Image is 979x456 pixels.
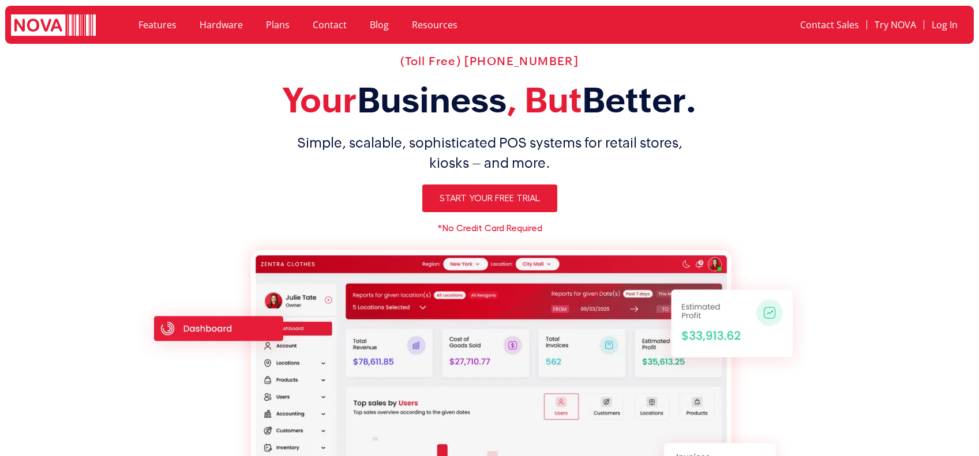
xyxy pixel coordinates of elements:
[422,184,557,212] a: Start Your Free Trial
[127,12,674,38] nav: Menu
[132,224,848,233] h6: *No Credit Card Required
[793,12,867,38] a: Contact Sales
[686,12,965,38] nav: Menu
[132,80,848,121] h2: Your , But
[582,80,697,120] span: Better.
[188,12,254,38] a: Hardware
[127,12,188,38] a: Features
[132,54,848,68] h2: (Toll Free) [PHONE_NUMBER]
[301,12,358,38] a: Contact
[924,12,965,38] a: Log In
[132,133,848,173] h1: Simple, scalable, sophisticated POS systems for retail stores, kiosks – and more.
[11,14,96,38] img: logo white
[400,12,469,38] a: Resources
[357,80,507,120] span: Business
[254,12,301,38] a: Plans
[867,12,924,38] a: Try NOVA
[440,194,540,203] span: Start Your Free Trial
[358,12,400,38] a: Blog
